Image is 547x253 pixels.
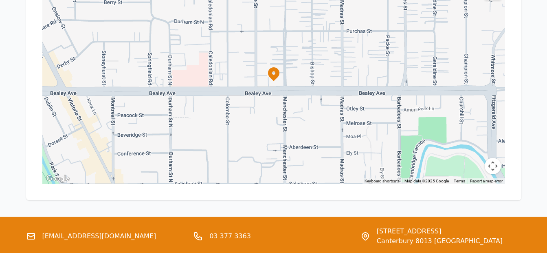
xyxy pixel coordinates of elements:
button: Map camera controls [485,158,501,174]
span: Map data ©2025 Google [404,179,449,183]
span: Canterbury 8013 [GEOGRAPHIC_DATA] [377,236,503,246]
button: Keyboard shortcuts [365,178,400,184]
span: [STREET_ADDRESS] [377,226,503,236]
img: Google [44,173,71,184]
a: Terms (opens in new tab) [454,179,465,183]
a: [EMAIL_ADDRESS][DOMAIN_NAME] [42,231,156,241]
a: Open this area in Google Maps (opens a new window) [44,173,71,184]
a: Report a map error [470,179,503,183]
a: 03 377 3363 [209,231,251,241]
